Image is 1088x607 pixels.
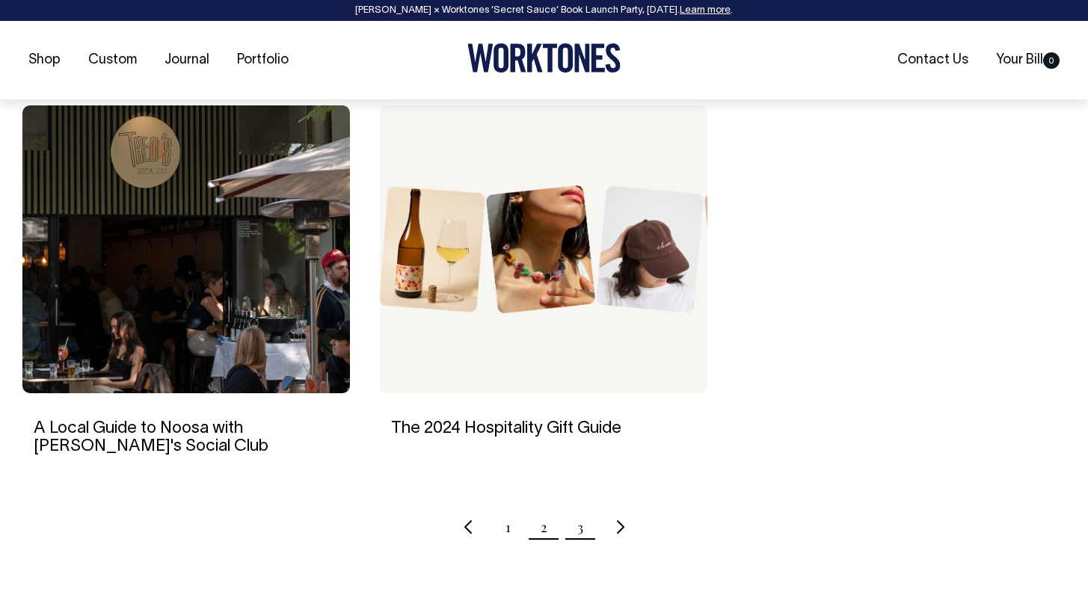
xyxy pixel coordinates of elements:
a: Your Bill0 [990,48,1066,73]
a: Page 3 [577,508,583,546]
a: The 2024 Hospitality Gift Guide [391,421,621,436]
a: Page 1 [505,508,511,546]
a: Custom [82,48,143,73]
nav: Pagination [22,508,1066,546]
span: Page 2 [541,508,547,546]
div: [PERSON_NAME] × Worktones ‘Secret Sauce’ Book Launch Party, [DATE]. . [15,5,1073,16]
img: The 2024 Hospitality Gift Guide [380,105,707,393]
a: Learn more [680,6,731,15]
a: Portfolio [231,48,295,73]
a: Contact Us [891,48,974,73]
a: Journal [159,48,215,73]
span: 0 [1043,52,1060,69]
a: Next page [613,508,625,546]
a: A Local Guide to Noosa with [PERSON_NAME]'s Social Club [34,421,268,454]
img: A Local Guide to Noosa with Theo's Social Club [22,105,350,393]
a: Shop [22,48,67,73]
a: Previous page [464,508,476,546]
